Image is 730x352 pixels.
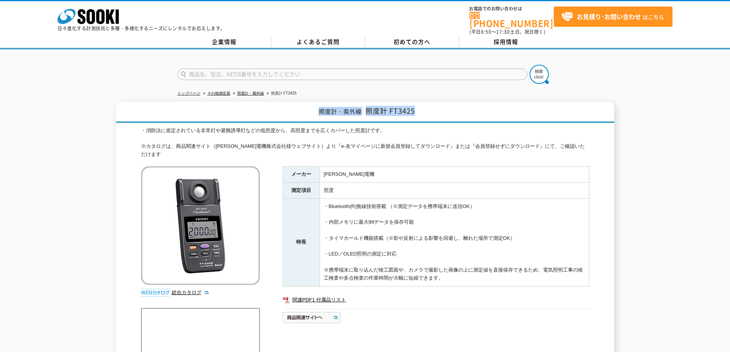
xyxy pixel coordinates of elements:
[496,28,510,35] span: 17:30
[177,91,200,95] a: トップページ
[283,198,320,286] th: 特長
[172,290,209,295] a: 総合カタログ
[469,7,554,11] span: お電話でのお問い合わせは
[577,12,641,21] strong: お見積り･お問い合わせ
[271,36,365,48] a: よくあるご質問
[141,166,260,285] img: 照度計 FT3425
[141,127,589,159] div: ・消防法に規定されている非常灯や避難誘導灯などの低照度から、高照度までを広くカバーした照度計です。 ※カタログは、商品関連サイト（[PERSON_NAME]電機株式会社様ウェブサイト）より『e-...
[481,28,492,35] span: 8:50
[141,289,170,296] img: webカタログ
[237,91,264,95] a: 照度計・紫外線
[57,26,225,31] p: 日々進化する計測技術と多種・多様化するニーズにレンタルでお応えします。
[469,12,554,28] a: [PHONE_NUMBER]
[320,167,589,183] td: [PERSON_NAME]電機
[265,90,297,98] li: 照度計 FT3425
[283,182,320,198] th: 測定項目
[207,91,230,95] a: その他測定器
[459,36,553,48] a: 採用情報
[469,28,545,35] span: (平日 ～ 土日、祝日除く)
[283,167,320,183] th: メーカー
[394,38,430,46] span: 初めての方へ
[365,36,459,48] a: 初めての方へ
[283,311,341,324] img: 商品関連サイトへ
[366,106,415,116] span: 照度計 FT3425
[177,36,271,48] a: 企業情報
[320,198,589,286] td: ・Bluetooth(R)無線技術搭載 （※測定データを携帯端末に送信OK） ・内部メモリに最大99データを保存可能 ・タイマホールド機能搭載（※影や反射による影響を回避し、離れた場所で測定OK...
[554,7,673,27] a: お見積り･お問い合わせはこちら
[561,11,664,23] span: はこちら
[530,65,549,84] img: btn_search.png
[317,107,364,116] span: 照度計・紫外線
[283,295,589,305] a: 関連PDF1 付属品リスト
[177,69,527,80] input: 商品名、型式、NETIS番号を入力してください
[320,182,589,198] td: 照度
